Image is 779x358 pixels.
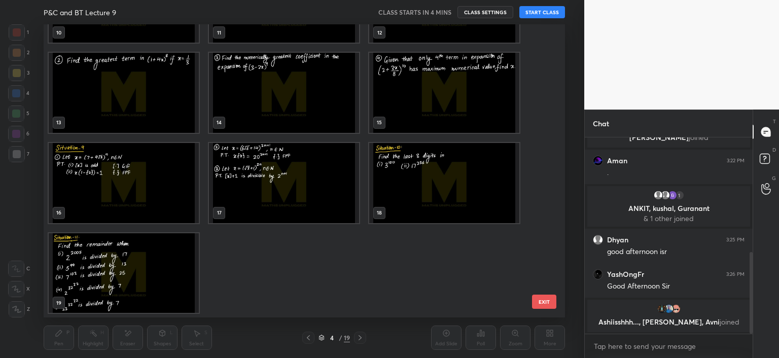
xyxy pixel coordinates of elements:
p: Chat [585,110,617,137]
h6: Aman [607,156,627,165]
div: / [339,335,342,341]
img: 1759225978KLVXFY.pdf [49,143,199,223]
img: 0901050f943940cc88ada848d6d56108.jpg [657,304,667,314]
div: Z [9,301,30,317]
div: . [607,168,745,178]
p: D [772,146,776,154]
div: 2 [9,45,29,61]
img: 1759225978KLVXFY.pdf [369,53,519,133]
img: default.png [660,190,670,200]
div: X [8,281,30,297]
div: Good Afternoon Sir [607,281,745,292]
p: Ashiisshhh..., [PERSON_NAME], Avni [593,318,744,326]
img: 1759225978KLVXFY.pdf [369,143,519,223]
button: EXIT [532,295,556,309]
img: 6f5e44f3bdbb4fa79fd82b4c45e729aa.jpg [593,269,603,279]
p: G [772,174,776,182]
div: 1 [675,190,685,200]
p: [PERSON_NAME] [593,133,744,141]
p: T [773,118,776,125]
div: 3:26 PM [726,271,745,277]
span: joined [720,317,739,327]
button: START CLASS [519,6,565,18]
div: 4 [327,335,337,341]
div: 5 [8,105,29,122]
img: 1759225978KLVXFY.pdf [49,233,199,313]
p: ANKIT, kushal, Guranant [593,204,744,212]
div: 7 [9,146,29,162]
img: default.png [653,190,663,200]
img: 1759225978KLVXFY.pdf [49,53,199,133]
div: 3:22 PM [727,158,745,164]
div: grid [585,137,753,334]
div: 6 [8,126,29,142]
img: 3 [667,190,678,200]
img: default.png [593,235,603,245]
div: good afternoon isr [607,247,745,257]
h6: YashOngFr [607,270,644,279]
button: CLASS SETTINGS [457,6,513,18]
div: 19 [344,333,350,342]
img: 1759225978KLVXFY.pdf [209,143,359,223]
img: 95fb7303a789419bae5fc7bb552879dc.jpg [671,304,681,314]
img: 50b68ce55ad2432cb5a05f1a32370904.jpg [593,156,603,166]
div: 4 [8,85,29,101]
div: 3 [9,65,29,81]
h5: CLASS STARTS IN 4 MINS [378,8,451,17]
p: & 1 other joined [593,214,744,223]
div: C [8,261,30,277]
img: f9b08b5332da48beb112ddd4fdf60773.jpg [664,304,674,314]
div: grid [44,24,547,317]
span: joined [689,132,709,142]
div: 1 [9,24,29,41]
h4: P&C and BT Lecture 9 [44,8,116,17]
h6: Dhyan [607,235,628,244]
div: 3:25 PM [726,237,745,243]
img: 1759225978KLVXFY.pdf [209,53,359,133]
